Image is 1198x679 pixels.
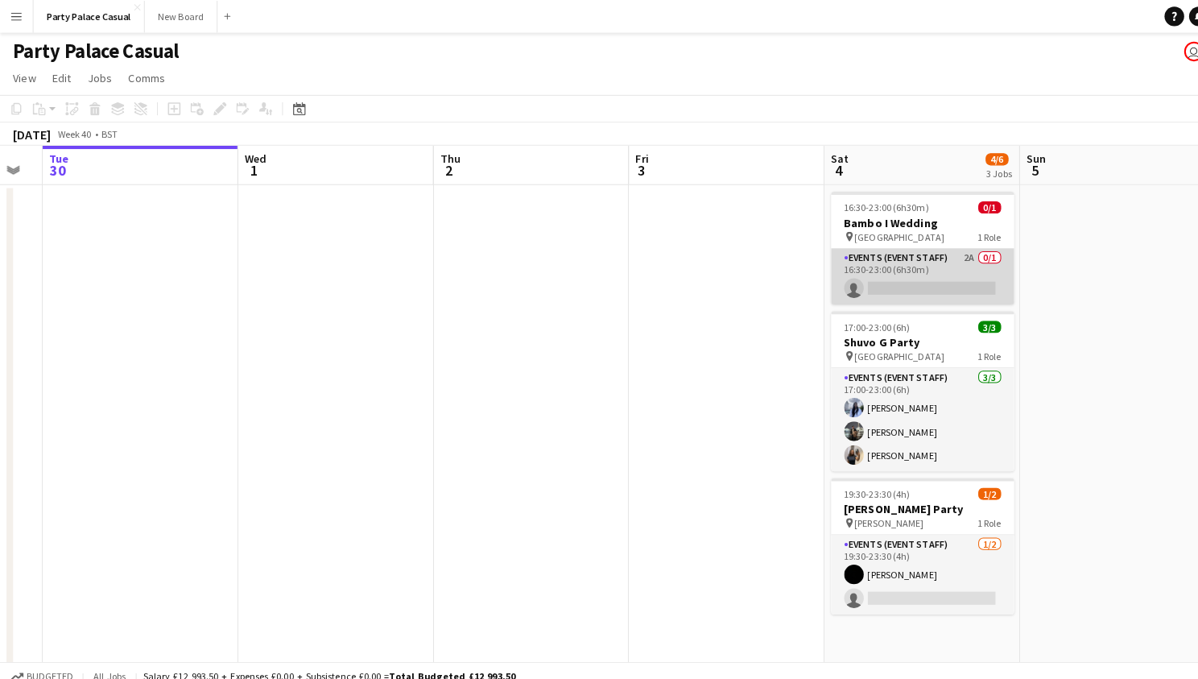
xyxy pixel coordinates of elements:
[33,1,143,32] button: Party Palace Casual
[818,149,836,164] span: Sat
[818,212,998,226] h3: Bambo I Wedding
[962,345,985,357] span: 1 Role
[963,198,985,210] span: 0/1
[970,151,993,163] span: 4/6
[383,660,507,672] span: Total Budgeted £12 993.50
[6,66,42,87] a: View
[46,158,68,176] span: 30
[13,124,50,140] div: [DATE]
[52,69,70,84] span: Edit
[241,149,262,164] span: Wed
[141,660,507,672] div: Salary £12 993.50 + Expenses £0.00 + Subsistence £0.00 =
[1010,149,1030,164] span: Sun
[80,66,117,87] a: Jobs
[89,660,127,672] span: All jobs
[53,126,93,138] span: Week 40
[238,158,262,176] span: 1
[1166,41,1185,60] app-user-avatar: Nicole Nkansah
[48,149,68,164] span: Tue
[818,494,998,508] h3: [PERSON_NAME] Party
[818,470,998,605] app-job-card: 19:30-23:30 (4h)1/2[PERSON_NAME] Party [PERSON_NAME]1 RoleEvents (Event Staff)1/219:30-23:30 (4h)...
[816,158,836,176] span: 4
[433,149,453,164] span: Thu
[626,149,638,164] span: Fri
[962,509,985,521] span: 1 Role
[962,227,985,239] span: 1 Role
[8,657,75,675] button: Budgeted
[623,158,638,176] span: 3
[86,69,110,84] span: Jobs
[841,227,930,239] span: [GEOGRAPHIC_DATA]
[120,66,169,87] a: Comms
[431,158,453,176] span: 2
[26,660,72,672] span: Budgeted
[1008,158,1030,176] span: 5
[13,39,176,63] h1: Party Palace Casual
[831,198,915,210] span: 16:30-23:00 (6h30m)
[963,480,985,492] span: 1/2
[818,527,998,605] app-card-role: Events (Event Staff)1/219:30-23:30 (4h)[PERSON_NAME]
[126,69,163,84] span: Comms
[818,329,998,344] h3: Shuvo G Party
[841,509,910,521] span: [PERSON_NAME]
[143,1,214,32] button: New Board
[13,69,35,84] span: View
[963,316,985,328] span: 3/3
[831,480,896,492] span: 19:30-23:30 (4h)
[831,316,896,328] span: 17:00-23:00 (6h)
[971,164,996,176] div: 3 Jobs
[818,188,998,300] app-job-card: 16:30-23:00 (6h30m)0/1Bambo I Wedding [GEOGRAPHIC_DATA]1 RoleEvents (Event Staff)2A0/116:30-23:00...
[100,126,116,138] div: BST
[818,245,998,300] app-card-role: Events (Event Staff)2A0/116:30-23:00 (6h30m)
[818,306,998,464] app-job-card: 17:00-23:00 (6h)3/3Shuvo G Party [GEOGRAPHIC_DATA]1 RoleEvents (Event Staff)3/317:00-23:00 (6h)[P...
[818,362,998,464] app-card-role: Events (Event Staff)3/317:00-23:00 (6h)[PERSON_NAME][PERSON_NAME][PERSON_NAME]
[841,345,930,357] span: [GEOGRAPHIC_DATA]
[45,66,76,87] a: Edit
